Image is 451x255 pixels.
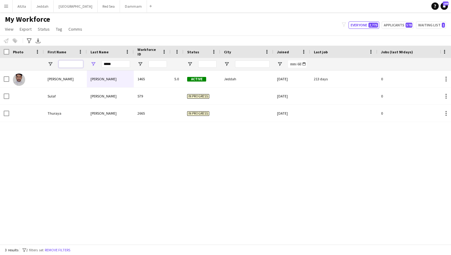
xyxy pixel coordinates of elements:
[368,23,378,28] span: 2,775
[87,70,134,87] div: [PERSON_NAME]
[66,25,85,33] a: Comms
[2,25,16,33] a: View
[17,25,34,33] a: Export
[224,61,229,67] button: Open Filter Menu
[26,248,44,252] span: 2 filters set
[59,60,83,68] input: First Name Filter Input
[120,0,147,12] button: Dammam
[53,25,65,33] a: Tag
[442,23,445,28] span: 1
[220,70,273,87] div: Jeddah
[277,50,289,54] span: Joined
[34,37,42,44] app-action-btn: Export XLSX
[349,21,379,29] button: Everyone2,775
[187,50,199,54] span: Status
[134,88,171,105] div: 579
[137,61,143,67] button: Open Filter Menu
[235,60,270,68] input: City Filter Input
[35,25,52,33] a: Status
[91,61,96,67] button: Open Filter Menu
[277,61,283,67] button: Open Filter Menu
[273,70,310,87] div: [DATE]
[273,105,310,122] div: [DATE]
[68,26,82,32] span: Comms
[48,61,53,67] button: Open Filter Menu
[54,0,98,12] button: [GEOGRAPHIC_DATA]
[102,60,130,68] input: Last Name Filter Input
[5,26,13,32] span: View
[310,70,377,87] div: 213 days
[198,60,217,68] input: Status Filter Input
[314,50,328,54] span: Last job
[187,61,193,67] button: Open Filter Menu
[13,0,31,12] button: AlUla
[148,60,167,68] input: Workforce ID Filter Input
[44,88,87,105] div: Sulaf
[13,50,23,54] span: Photo
[44,70,87,87] div: [PERSON_NAME]
[416,21,446,29] button: Waiting list1
[48,50,66,54] span: First Name
[171,70,183,87] div: 5.0
[187,111,209,116] span: In progress
[224,50,231,54] span: City
[441,2,448,10] a: 189
[44,247,71,253] button: Remove filters
[187,94,209,99] span: In progress
[13,74,25,86] img: Abdulaziz Ibrahim
[273,88,310,105] div: [DATE]
[91,50,109,54] span: Last Name
[187,77,206,82] span: Active
[381,50,413,54] span: Jobs (last 90 days)
[87,105,134,122] div: [PERSON_NAME]
[44,105,87,122] div: Thuraya
[20,26,32,32] span: Export
[98,0,120,12] button: Red Sea
[5,15,50,24] span: My Workforce
[56,26,62,32] span: Tag
[443,2,449,6] span: 189
[134,105,171,122] div: 2665
[137,47,160,56] span: Workforce ID
[87,88,134,105] div: [PERSON_NAME]
[134,70,171,87] div: 1465
[25,37,33,44] app-action-btn: Advanced filters
[288,60,306,68] input: Joined Filter Input
[406,23,412,28] span: 578
[38,26,50,32] span: Status
[31,0,54,12] button: Jeddah
[382,21,414,29] button: Applicants578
